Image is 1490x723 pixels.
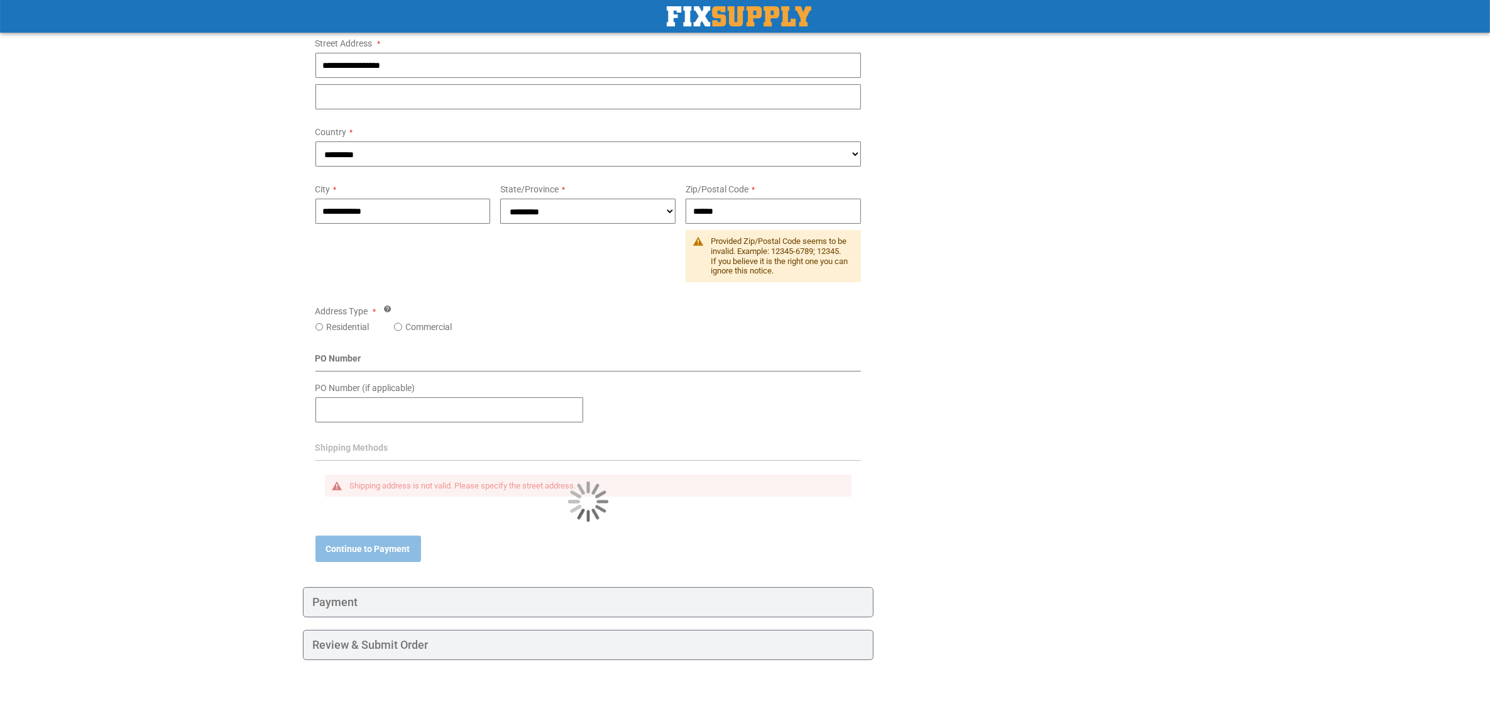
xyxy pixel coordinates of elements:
span: PO Number (if applicable) [315,383,415,393]
div: PO Number [315,352,862,372]
span: Zip/Postal Code [686,184,748,194]
img: Loading... [568,482,608,522]
span: City [315,184,331,194]
span: Provided Zip/Postal Code seems to be invalid. Example: 12345-6789; 12345. If you believe it is th... [711,236,848,275]
a: store logo [667,6,811,26]
label: Commercial [405,321,452,333]
div: Review & Submit Order [303,630,874,660]
span: Street Address [315,38,373,48]
span: Address Type [315,306,368,316]
span: State/Province [500,184,559,194]
div: Payment [303,587,874,617]
label: Residential [326,321,369,333]
img: Fix Industrial Supply [667,6,811,26]
span: Country [315,127,347,137]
